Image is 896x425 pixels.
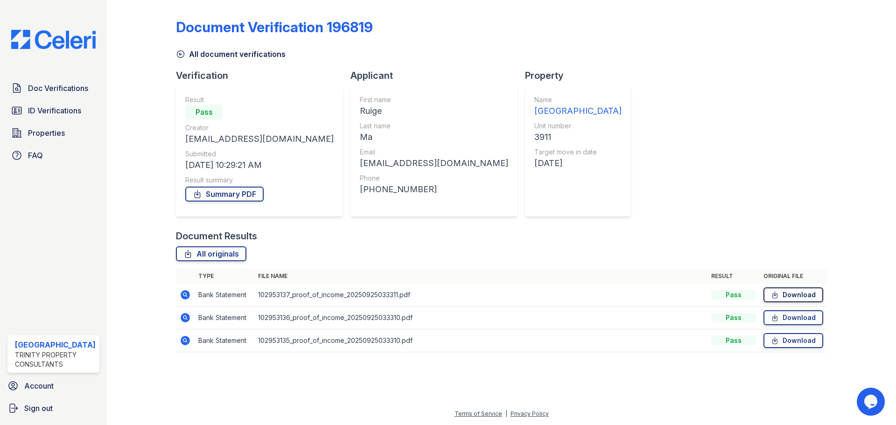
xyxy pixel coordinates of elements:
a: Name [GEOGRAPHIC_DATA] [534,95,622,118]
span: Doc Verifications [28,83,88,94]
div: First name [360,95,508,105]
span: Properties [28,127,65,139]
a: Summary PDF [185,187,264,202]
div: [EMAIL_ADDRESS][DOMAIN_NAME] [360,157,508,170]
div: Pass [711,336,756,345]
th: Type [195,269,254,284]
a: All originals [176,246,246,261]
div: | [505,410,507,417]
div: Name [534,95,622,105]
td: Bank Statement [195,329,254,352]
div: Document Verification 196819 [176,19,373,35]
div: [EMAIL_ADDRESS][DOMAIN_NAME] [185,132,334,146]
div: Pass [711,313,756,322]
td: 102953137_proof_of_income_20250925033311.pdf [254,284,707,307]
span: Account [24,380,54,391]
a: Terms of Service [455,410,502,417]
a: All document verifications [176,49,286,60]
div: [DATE] [534,157,622,170]
div: Phone [360,174,508,183]
div: [GEOGRAPHIC_DATA] [15,339,96,350]
td: Bank Statement [195,307,254,329]
div: [GEOGRAPHIC_DATA] [534,105,622,118]
a: Properties [7,124,99,142]
div: Last name [360,121,508,131]
a: Account [4,376,103,395]
span: Sign out [24,403,53,414]
th: Result [707,269,760,284]
div: Result [185,95,334,105]
a: Sign out [4,399,103,418]
div: Verification [176,69,350,82]
span: ID Verifications [28,105,81,116]
div: Pass [711,290,756,300]
th: File name [254,269,707,284]
a: Download [763,333,823,348]
div: Email [360,147,508,157]
div: 3911 [534,131,622,144]
td: Bank Statement [195,284,254,307]
a: ID Verifications [7,101,99,120]
img: CE_Logo_Blue-a8612792a0a2168367f1c8372b55b34899dd931a85d93a1a3d3e32e68fde9ad4.png [4,30,103,49]
a: Privacy Policy [511,410,549,417]
div: Applicant [350,69,525,82]
a: Doc Verifications [7,79,99,98]
a: Download [763,287,823,302]
td: 102953136_proof_of_income_20250925033310.pdf [254,307,707,329]
div: Ma [360,131,508,144]
div: Unit number [534,121,622,131]
div: Trinity Property Consultants [15,350,96,369]
a: FAQ [7,146,99,165]
div: [PHONE_NUMBER] [360,183,508,196]
span: FAQ [28,150,43,161]
iframe: chat widget [857,388,887,416]
a: Download [763,310,823,325]
div: [DATE] 10:29:21 AM [185,159,334,172]
div: Pass [185,105,223,119]
div: Creator [185,123,334,132]
th: Original file [760,269,827,284]
td: 102953135_proof_of_income_20250925033310.pdf [254,329,707,352]
div: Target move in date [534,147,622,157]
div: Ruige [360,105,508,118]
div: Document Results [176,230,257,243]
div: Property [525,69,638,82]
div: Submitted [185,149,334,159]
div: Result summary [185,175,334,185]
